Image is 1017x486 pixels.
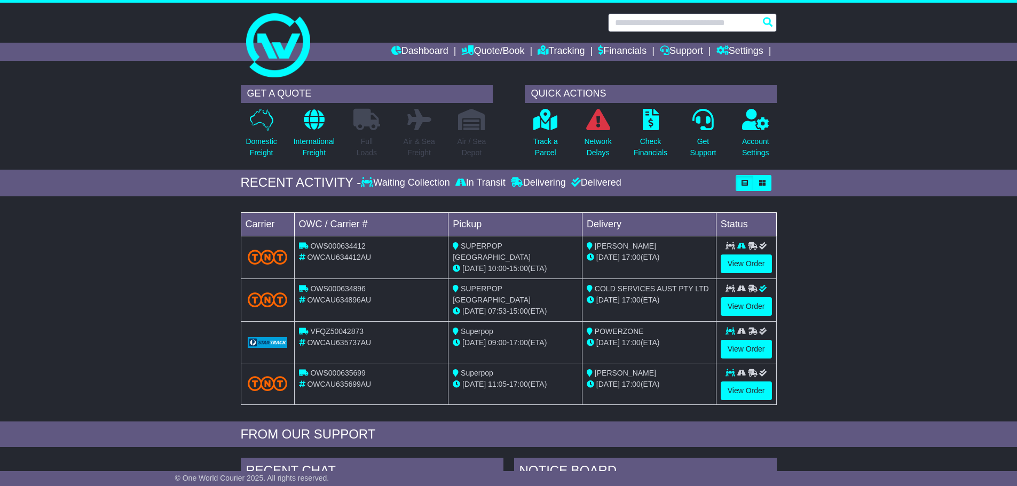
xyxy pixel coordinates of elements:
[587,252,712,263] div: (ETA)
[721,340,772,358] a: View Order
[533,136,558,158] p: Track a Parcel
[248,376,288,391] img: TNT_Domestic.png
[462,307,486,315] span: [DATE]
[509,264,528,273] span: 15:00
[721,381,772,400] a: View Order
[690,136,716,158] p: Get Support
[310,242,366,250] span: OWS000634412
[595,369,656,377] span: [PERSON_NAME]
[525,85,777,103] div: QUICK ACTIONS
[509,338,528,347] span: 17:00
[462,380,486,388] span: [DATE]
[462,338,486,347] span: [DATE]
[391,43,448,61] a: Dashboard
[307,296,371,304] span: OWCAU634896AU
[595,284,709,293] span: COLD SERVICES AUST PTY LTD
[453,306,578,317] div: - (ETA)
[596,253,620,261] span: [DATE]
[461,43,524,61] a: Quote/Book
[246,136,277,158] p: Domestic Freight
[293,108,335,164] a: InternationalFreight
[634,136,667,158] p: Check Financials
[509,380,528,388] span: 17:00
[716,212,776,236] td: Status
[175,474,329,482] span: © One World Courier 2025. All rights reserved.
[453,379,578,390] div: - (ETA)
[596,296,620,304] span: [DATE]
[584,136,611,158] p: Network Delays
[241,85,493,103] div: GET A QUOTE
[404,136,435,158] p: Air & Sea Freight
[587,294,712,306] div: (ETA)
[509,307,528,315] span: 15:00
[488,264,507,273] span: 10:00
[241,212,294,236] td: Carrier
[307,338,371,347] span: OWCAU635737AU
[307,253,371,261] span: OWCAU634412AU
[721,254,772,273] a: View Order
[310,284,366,293] span: OWS000634896
[596,338,620,347] span: [DATE]
[361,177,452,189] div: Waiting Collection
[587,337,712,348] div: (ETA)
[458,136,486,158] p: Air / Sea Depot
[248,250,288,264] img: TNT_Domestic.png
[596,380,620,388] span: [DATE]
[245,108,277,164] a: DomesticFreight
[633,108,668,164] a: CheckFinancials
[488,380,507,388] span: 11:05
[248,337,288,348] img: GetCarrierServiceLogo
[248,292,288,307] img: TNT_Domestic.png
[453,177,508,189] div: In Transit
[742,108,770,164] a: AccountSettings
[622,338,641,347] span: 17:00
[453,337,578,348] div: - (ETA)
[595,327,644,336] span: POWERZONE
[294,212,448,236] td: OWC / Carrier #
[241,427,777,442] div: FROM OUR SUPPORT
[584,108,612,164] a: NetworkDelays
[307,380,371,388] span: OWCAU635699AU
[448,212,582,236] td: Pickup
[453,284,531,304] span: SUPERPOP [GEOGRAPHIC_DATA]
[622,253,641,261] span: 17:00
[462,264,486,273] span: [DATE]
[742,136,769,158] p: Account Settings
[595,242,656,250] span: [PERSON_NAME]
[508,177,569,189] div: Delivering
[294,136,335,158] p: International Freight
[533,108,558,164] a: Track aParcel
[569,177,621,189] div: Delivered
[461,369,493,377] span: Superpop
[488,307,507,315] span: 07:53
[453,242,531,261] span: SUPERPOP [GEOGRAPHIC_DATA]
[241,175,361,190] div: RECENT ACTIVITY -
[622,380,641,388] span: 17:00
[587,379,712,390] div: (ETA)
[622,296,641,304] span: 17:00
[582,212,716,236] td: Delivery
[453,263,578,274] div: - (ETA)
[721,297,772,316] a: View Order
[461,327,493,336] span: Superpop
[660,43,703,61] a: Support
[598,43,647,61] a: Financials
[488,338,507,347] span: 09:00
[310,369,366,377] span: OWS000635699
[310,327,364,336] span: VFQZ50042873
[716,43,763,61] a: Settings
[538,43,585,61] a: Tracking
[353,136,380,158] p: Full Loads
[689,108,716,164] a: GetSupport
